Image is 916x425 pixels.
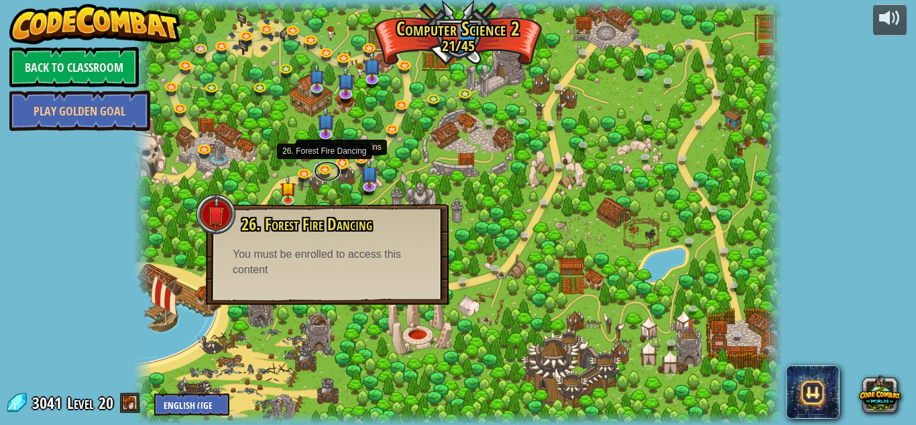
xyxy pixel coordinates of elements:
[241,213,372,236] span: 26. Forest Fire Dancing
[32,392,66,414] span: 3041
[337,65,354,95] img: level-banner-unstarted-subscriber.png
[9,4,181,44] img: CodeCombat - Learn how to code by playing a game
[67,392,94,414] span: Level
[309,62,325,89] img: level-banner-unstarted-subscriber.png
[873,4,907,36] button: Adjust volume
[363,50,381,81] img: level-banner-unstarted-subscriber.png
[233,247,422,278] div: You must be enrolled to access this content
[361,158,378,188] img: level-banner-unstarted-subscriber.png
[99,392,113,414] span: 20
[9,47,139,87] a: Back to Classroom
[9,91,150,131] a: Play Golden Goal
[317,105,335,136] img: level-banner-unstarted-subscriber.png
[281,175,296,201] img: level-banner-started.png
